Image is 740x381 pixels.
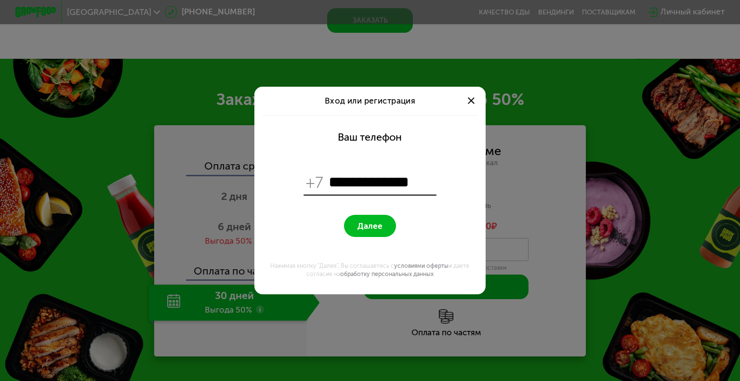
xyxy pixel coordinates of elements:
[261,262,479,278] div: Нажимая кнопку "Далее", Вы соглашаетесь с и даете согласие на
[340,270,434,277] a: обработку персональных данных
[344,215,396,237] button: Далее
[325,96,416,105] span: Вход или регистрация
[394,262,449,269] a: условиями оферты
[338,131,402,144] div: Ваш телефон
[306,173,324,193] span: +7
[357,221,383,231] span: Далее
